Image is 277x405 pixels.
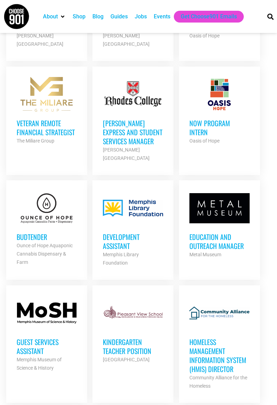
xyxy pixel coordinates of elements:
[17,243,73,265] strong: Ounce of Hope Aquaponic Cannabis Dispensary & Farm
[179,285,260,400] a: Homeless Management Information System (HMIS) Director Community Alliance for the Homeless
[189,232,250,250] h3: Education and Outreach Manager
[189,138,220,144] strong: Oasis of Hope
[103,252,139,266] strong: Memphis Library Foundation
[39,11,69,23] div: About
[265,11,276,22] div: Search
[39,11,258,23] nav: Main nav
[73,12,86,21] a: Shop
[103,147,150,161] strong: [PERSON_NAME][GEOGRAPHIC_DATA]
[189,337,250,373] h3: Homeless Management Information System (HMIS) Director
[179,67,260,155] a: NOW Program Intern Oasis of Hope
[92,180,173,277] a: Development Assistant Memphis Library Foundation
[92,67,173,173] a: [PERSON_NAME] Express and Student Services Manager [PERSON_NAME][GEOGRAPHIC_DATA]
[6,180,87,277] a: Budtender Ounce of Hope Aquaponic Cannabis Dispensary & Farm
[179,180,260,269] a: Education and Outreach Manager Metal Museum
[189,252,221,257] strong: Metal Museum
[189,119,250,137] h3: NOW Program Intern
[17,232,77,241] h3: Budtender
[135,12,147,21] a: Jobs
[92,12,104,21] a: Blog
[189,375,247,389] strong: Community Alliance for the Homeless
[103,357,150,362] strong: [GEOGRAPHIC_DATA]
[103,232,163,250] h3: Development Assistant
[17,119,77,137] h3: Veteran Remote Financial Strategist
[110,12,128,21] a: Guides
[103,337,163,355] h3: Kindergarten Teacher Position
[17,337,77,355] h3: Guest Services Assistant
[17,357,62,371] strong: Memphis Museum of Science & History
[17,33,63,47] strong: [PERSON_NAME][GEOGRAPHIC_DATA]
[92,285,173,374] a: Kindergarten Teacher Position [GEOGRAPHIC_DATA]
[103,119,163,146] h3: [PERSON_NAME] Express and Student Services Manager
[154,12,170,21] a: Events
[103,33,150,47] strong: [PERSON_NAME][GEOGRAPHIC_DATA]
[17,138,54,144] strong: The Miliare Group
[43,12,58,21] a: About
[6,285,87,382] a: Guest Services Assistant Memphis Museum of Science & History
[181,12,237,21] a: Get Choose901 Emails
[6,67,87,155] a: Veteran Remote Financial Strategist The Miliare Group
[189,33,220,38] strong: Oasis of Hope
